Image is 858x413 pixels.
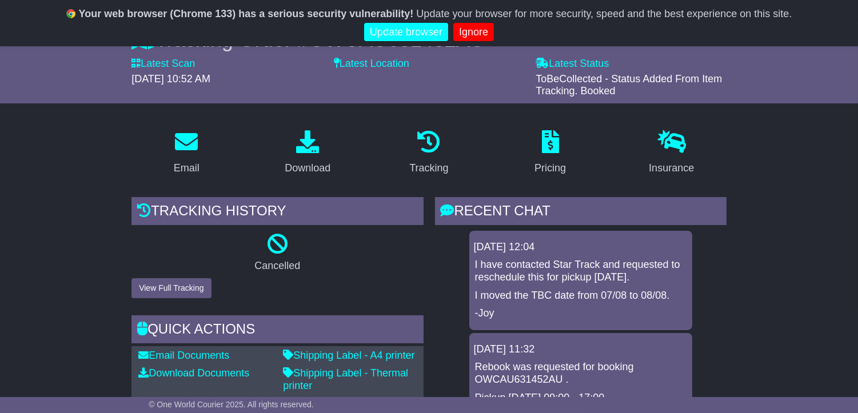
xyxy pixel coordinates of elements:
span: © One World Courier 2025. All rights reserved. [149,400,314,409]
a: Shipping Label - A4 printer [283,350,414,361]
span: [DATE] 10:52 AM [131,73,210,85]
a: Insurance [641,126,701,180]
p: Rebook was requested for booking OWCAU631452AU . [475,361,687,386]
label: Latest Status [536,58,609,70]
a: Email Documents [138,350,229,361]
a: Update browser [364,23,448,42]
label: Latest Location [334,58,409,70]
a: Shipping Label - Thermal printer [283,367,408,391]
label: Latest Scan [131,58,195,70]
div: Tracking history [131,197,423,228]
span: Update your browser for more security, speed and the best experience on this site. [416,8,792,19]
p: -Joy [475,307,687,320]
div: Pricing [534,161,566,176]
div: Tracking [409,161,448,176]
div: Download [285,161,330,176]
a: Download Documents [138,367,249,379]
p: Cancelled [131,260,423,272]
div: RECENT CHAT [435,197,727,228]
div: Email [174,161,199,176]
a: Pricing [527,126,573,180]
b: Your web browser (Chrome 133) has a serious security vulnerability! [79,8,414,19]
p: I moved the TBC date from 07/08 to 08/08. [475,290,687,302]
span: ToBeCollected - Status Added From Item Tracking. Booked [536,73,722,97]
div: Insurance [649,161,694,176]
a: Tracking [402,126,456,180]
div: [DATE] 12:04 [474,241,688,254]
button: View Full Tracking [131,278,211,298]
a: Email [166,126,207,180]
div: Quick Actions [131,315,423,346]
a: Download [277,126,338,180]
a: Ignore [453,23,494,42]
p: Pickup [DATE] 09:00 - 17:00. [475,392,687,404]
p: I have contacted Star Track and requested to reschedule this for pickup [DATE]. [475,259,687,283]
div: [DATE] 11:32 [474,343,688,356]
